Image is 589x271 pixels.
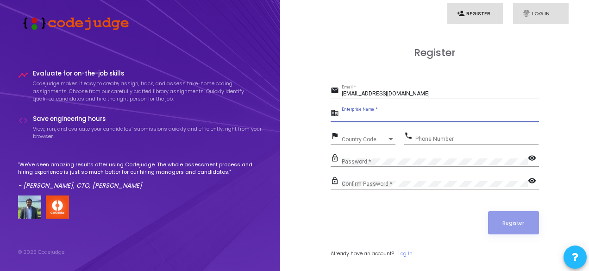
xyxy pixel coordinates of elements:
span: Country Code [342,137,387,142]
a: fingerprintLog In [513,3,569,25]
mat-icon: lock_outline [331,153,342,164]
mat-icon: phone [404,131,415,142]
i: fingerprint [522,9,531,18]
mat-icon: visibility [528,153,539,164]
input: Enterprise Name [342,113,539,120]
mat-icon: email [331,86,342,97]
img: company-logo [46,195,69,219]
mat-icon: business [331,108,342,120]
a: Log In [398,250,413,258]
input: Phone Number [415,136,539,142]
span: Already have an account? [331,250,394,257]
button: Register [488,211,539,234]
mat-icon: visibility [528,176,539,187]
input: Email [342,91,539,97]
h3: Register [331,47,539,59]
p: View, run, and evaluate your candidates’ submissions quickly and efficiently, right from your bro... [33,125,263,140]
div: © 2025 Codejudge [18,248,64,256]
mat-icon: lock_outline [331,176,342,187]
a: person_addRegister [447,3,503,25]
img: user image [18,195,41,219]
h4: Save engineering hours [33,115,263,123]
p: Codejudge makes it easy to create, assign, track, and assess take-home coding assignments. Choose... [33,80,263,103]
i: timeline [18,70,28,80]
mat-icon: flag [331,131,342,142]
h4: Evaluate for on-the-job skills [33,70,263,77]
p: "We've seen amazing results after using Codejudge. The whole assessment process and hiring experi... [18,161,263,176]
i: person_add [457,9,465,18]
i: code [18,115,28,126]
em: - [PERSON_NAME], CTO, [PERSON_NAME] [18,181,142,190]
